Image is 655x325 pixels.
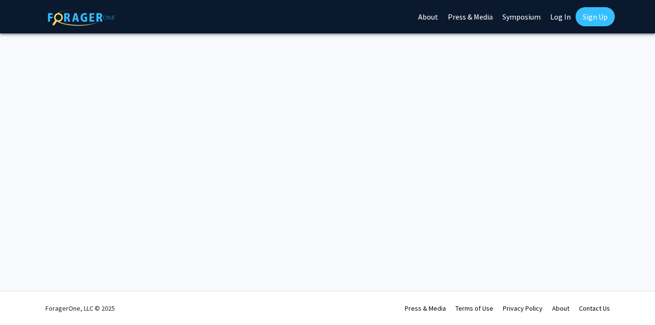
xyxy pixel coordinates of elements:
div: ForagerOne, LLC © 2025 [45,292,115,325]
a: Sign Up [576,7,615,26]
a: Contact Us [579,304,610,313]
a: Terms of Use [455,304,493,313]
img: ForagerOne Logo [48,9,115,26]
a: About [552,304,569,313]
a: Privacy Policy [503,304,543,313]
a: Press & Media [405,304,446,313]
